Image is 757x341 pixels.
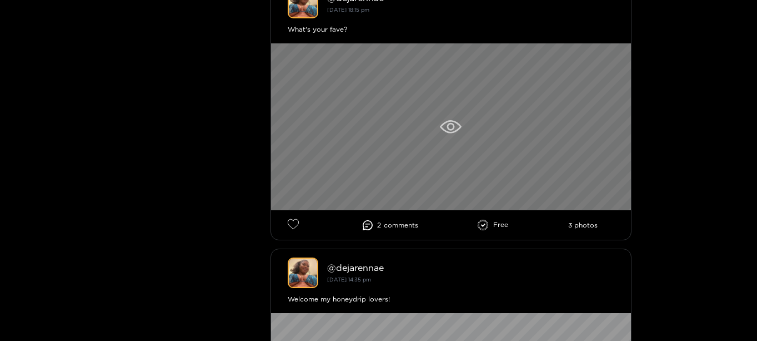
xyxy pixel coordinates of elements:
li: 3 photos [568,221,598,229]
li: Free [478,220,508,231]
div: What's your fave? [288,24,614,35]
div: @ dejarennae [327,263,614,273]
div: Welcome my honeydrip lovers! [288,294,614,305]
small: [DATE] 14:35 pm [327,276,371,283]
img: dejarennae [288,258,318,288]
small: [DATE] 18:15 pm [327,7,369,13]
li: 2 [363,220,418,230]
span: comment s [384,221,418,229]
